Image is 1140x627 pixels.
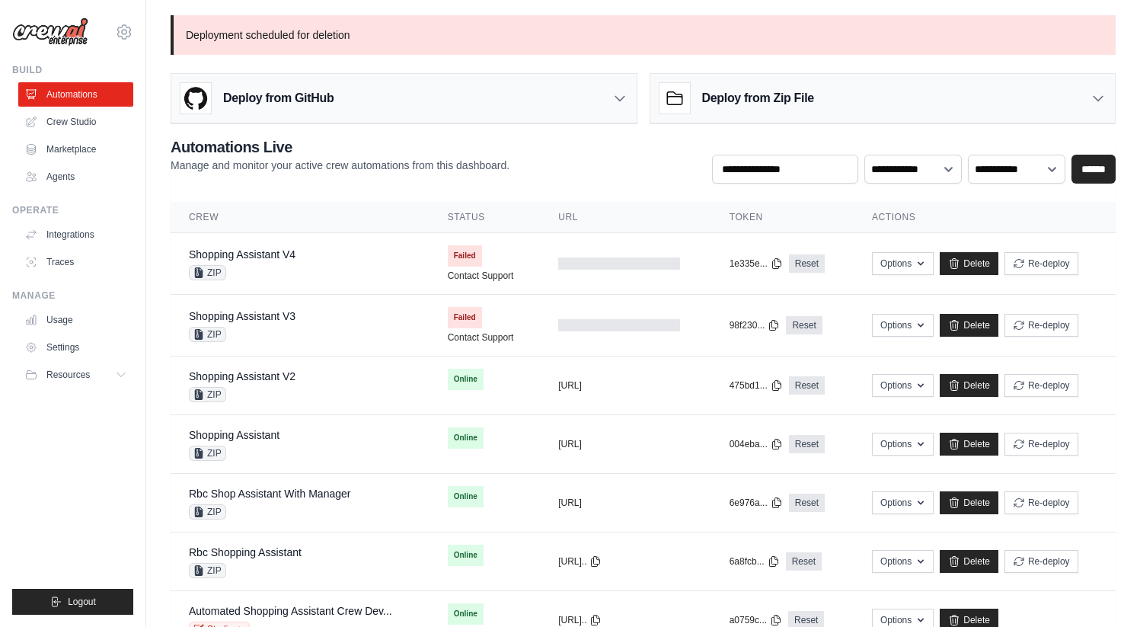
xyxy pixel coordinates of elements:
button: Resources [18,363,133,387]
span: ZIP [189,504,226,520]
a: Shopping Assistant [189,429,279,441]
a: Contact Support [448,331,514,344]
h3: Deploy from Zip File [702,89,814,107]
button: Options [872,252,934,275]
span: Online [448,545,484,566]
p: Deployment scheduled for deletion [171,15,1116,55]
button: Logout [12,589,133,615]
span: Failed [448,245,482,267]
span: ZIP [189,387,226,402]
button: Re-deploy [1004,491,1078,514]
a: Settings [18,335,133,360]
img: Logo [12,18,88,46]
button: 6e976a... [730,497,783,509]
span: ZIP [189,563,226,578]
a: Delete [940,314,998,337]
a: Delete [940,433,998,456]
p: Manage and monitor your active crew automations from this dashboard. [171,158,509,173]
a: Reset [786,552,822,571]
a: Integrations [18,222,133,247]
a: Agents [18,165,133,189]
a: Shopping Assistant V3 [189,310,295,322]
div: Manage [12,290,133,302]
a: Automations [18,82,133,107]
a: Marketplace [18,137,133,162]
a: Shopping Assistant V2 [189,370,295,382]
th: Token [711,202,854,233]
img: GitHub Logo [180,83,211,114]
span: ZIP [189,327,226,342]
th: Crew [171,202,429,233]
h3: Deploy from GitHub [223,89,334,107]
button: 004eba... [730,438,783,450]
th: URL [540,202,711,233]
span: Online [448,603,484,625]
span: Logout [68,596,96,608]
div: Build [12,64,133,76]
span: Failed [448,307,482,328]
a: Contact Support [448,270,514,282]
span: ZIP [189,265,226,280]
span: Online [448,369,484,390]
button: Re-deploy [1004,374,1078,397]
a: Crew Studio [18,110,133,134]
a: Rbc Shop Assistant With Manager [189,488,350,500]
span: Resources [46,369,90,381]
button: a0759c... [730,614,782,626]
a: Traces [18,250,133,274]
a: Reset [789,494,825,512]
button: 6a8fcb... [730,555,780,568]
a: Delete [940,374,998,397]
div: Operate [12,204,133,216]
th: Status [429,202,540,233]
button: Options [872,314,934,337]
button: Re-deploy [1004,550,1078,573]
button: Options [872,550,934,573]
button: 98f230... [730,319,781,331]
a: Reset [789,435,825,453]
button: Re-deploy [1004,433,1078,456]
span: Online [448,427,484,449]
th: Actions [854,202,1116,233]
button: Options [872,374,934,397]
h2: Automations Live [171,136,509,158]
a: Delete [940,491,998,514]
span: Online [448,486,484,507]
button: Re-deploy [1004,252,1078,275]
button: Options [872,491,934,514]
a: Shopping Assistant V4 [189,248,295,261]
button: Options [872,433,934,456]
a: Automated Shopping Assistant Crew Dev... [189,605,392,617]
button: Re-deploy [1004,314,1078,337]
a: Usage [18,308,133,332]
span: ZIP [189,446,226,461]
a: Reset [786,316,822,334]
button: 475bd1... [730,379,783,392]
a: Reset [789,254,825,273]
a: Rbc Shopping Assistant [189,546,302,558]
a: Reset [789,376,825,395]
a: Delete [940,252,998,275]
a: Delete [940,550,998,573]
button: 1e335e... [730,258,783,270]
